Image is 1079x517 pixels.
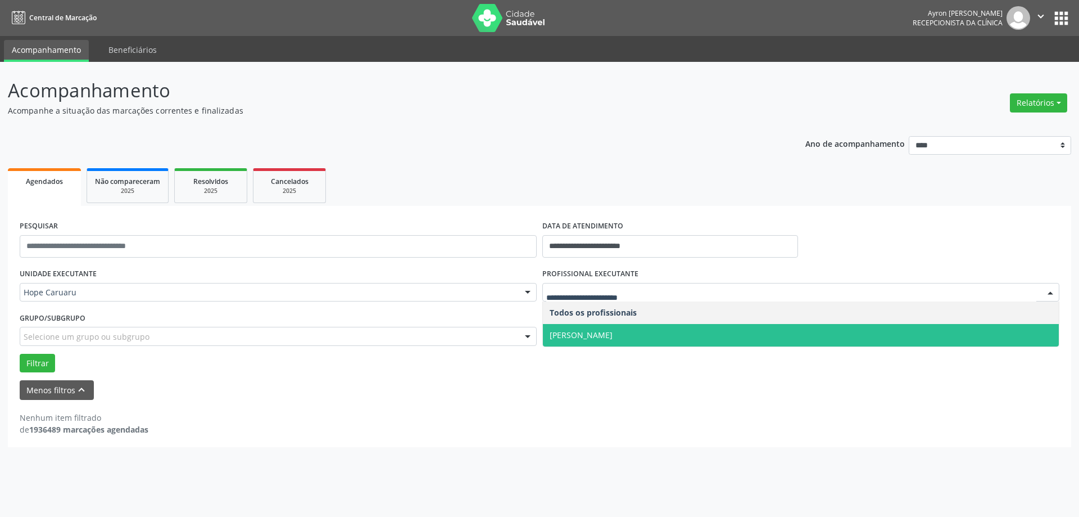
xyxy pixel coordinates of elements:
button:  [1030,6,1051,30]
div: Ayron [PERSON_NAME] [913,8,1003,18]
p: Acompanhamento [8,77,752,105]
div: Nenhum item filtrado [20,412,148,424]
p: Acompanhe a situação das marcações correntes e finalizadas [8,105,752,116]
span: [PERSON_NAME] [550,330,613,340]
span: Central de Marcação [29,13,97,23]
span: Recepcionista da clínica [913,18,1003,28]
p: Ano de acompanhamento [805,136,905,150]
label: UNIDADE EXECUTANTE [20,266,97,283]
label: PESQUISAR [20,218,58,235]
div: 2025 [261,187,318,195]
label: PROFISSIONAL EXECUTANTE [542,266,638,283]
img: img [1007,6,1030,30]
i:  [1035,10,1047,23]
a: Central de Marcação [8,8,97,27]
button: apps [1051,8,1071,28]
div: de [20,424,148,435]
span: Selecione um grupo ou subgrupo [24,331,149,343]
div: 2025 [183,187,239,195]
button: Menos filtroskeyboard_arrow_up [20,380,94,400]
button: Relatórios [1010,93,1067,113]
span: Hope Caruaru [24,287,514,298]
span: Não compareceram [95,177,160,186]
span: Agendados [26,177,63,186]
strong: 1936489 marcações agendadas [29,424,148,435]
span: Todos os profissionais [550,307,637,318]
div: 2025 [95,187,160,195]
a: Acompanhamento [4,40,89,62]
span: Cancelados [271,177,309,186]
button: Filtrar [20,354,55,373]
label: Grupo/Subgrupo [20,309,85,327]
i: keyboard_arrow_up [75,384,88,396]
a: Beneficiários [101,40,165,60]
label: DATA DE ATENDIMENTO [542,218,623,235]
span: Resolvidos [193,177,228,186]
